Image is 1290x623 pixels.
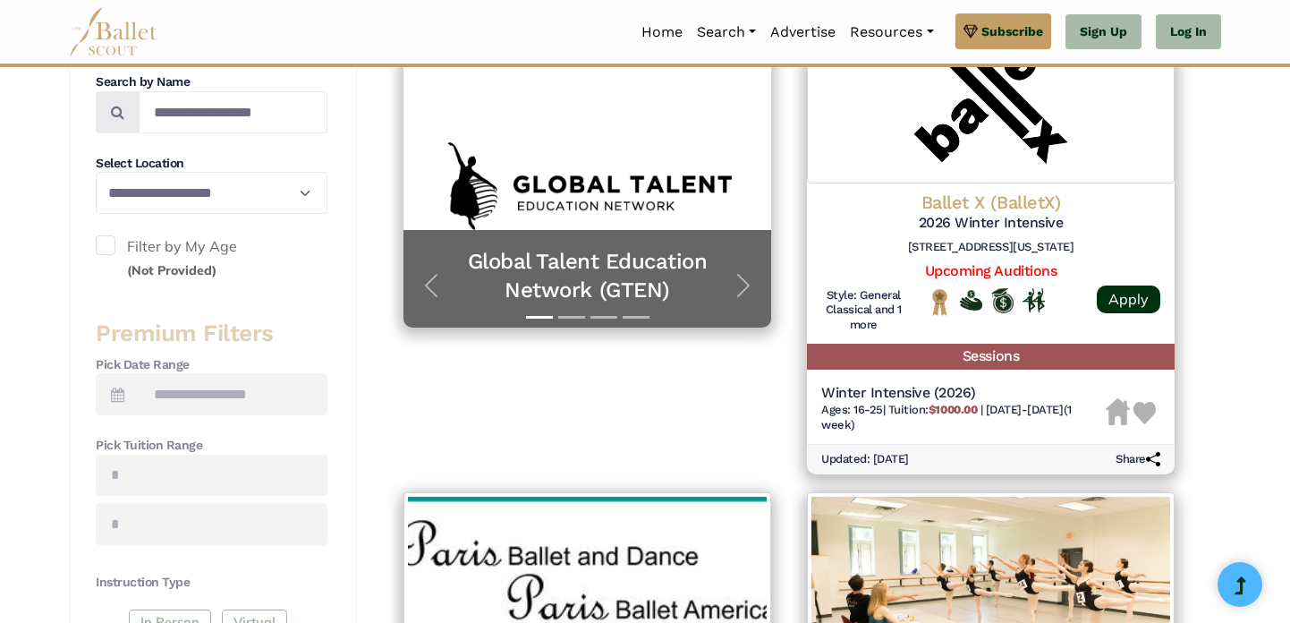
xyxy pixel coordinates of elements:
a: Log In [1156,14,1221,50]
label: Filter by My Age [96,235,327,281]
img: Heart [1133,402,1156,424]
button: Slide 1 [526,307,553,328]
img: National [929,288,951,316]
a: Search [690,13,763,51]
h4: Pick Tuition Range [96,437,327,455]
button: Slide 2 [558,307,585,328]
a: Advertise [763,13,843,51]
img: In Person [1023,288,1045,311]
a: Apply [1097,286,1160,313]
h4: Pick Date Range [96,356,327,374]
small: (Not Provided) [127,262,216,278]
img: Offers Financial Aid [960,290,982,310]
h4: Search by Name [96,73,327,91]
h5: 2026 Winter Intensive [821,214,1160,233]
span: Ages: 16-25 [821,403,883,416]
a: Resources [843,13,940,51]
a: Home [634,13,690,51]
img: Logo [807,4,1175,183]
img: Offers Scholarship [991,288,1014,313]
h4: Ballet X (BalletX) [821,191,1160,214]
h5: Sessions [807,344,1175,370]
b: $1000.00 [929,403,977,416]
input: Search by names... [139,91,327,133]
img: gem.svg [963,21,978,41]
img: Housing Unavailable [1106,398,1130,425]
h6: Style: General Classical and 1 more [821,288,906,334]
button: Slide 4 [623,307,649,328]
a: Global Talent Education Network (GTEN) [421,248,753,303]
h3: Premium Filters [96,319,327,349]
a: Upcoming Auditions [925,262,1057,279]
a: Subscribe [955,13,1051,49]
span: Subscribe [981,21,1043,41]
h5: Winter Intensive (2026) [821,384,1106,403]
h6: Share [1116,452,1160,467]
h6: Updated: [DATE] [821,452,909,467]
button: Slide 3 [590,307,617,328]
a: Sign Up [1065,14,1141,50]
h4: Instruction Type [96,574,327,592]
h6: | | [821,403,1106,433]
h4: Select Location [96,155,327,173]
span: [DATE]-[DATE] (1 week) [821,403,1072,431]
h6: [STREET_ADDRESS][US_STATE] [821,240,1160,255]
span: Tuition: [888,403,980,416]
